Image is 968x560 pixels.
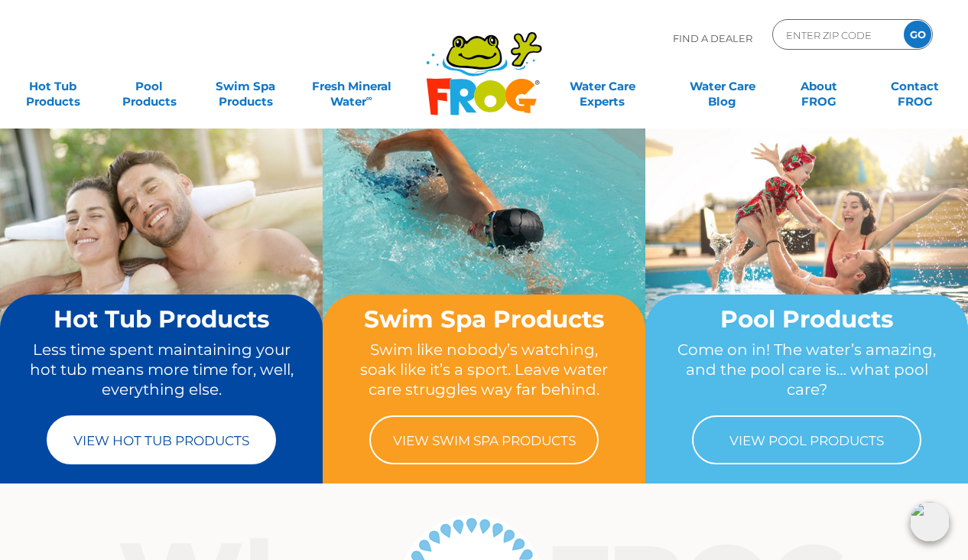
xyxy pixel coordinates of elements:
[304,71,398,102] a: Fresh MineralWater∞
[878,71,953,102] a: ContactFROG
[541,71,663,102] a: Water CareExperts
[645,128,968,369] img: home-banner-pool-short
[674,340,939,400] p: Come on in! The water’s amazing, and the pool care is… what pool care?
[112,71,187,102] a: PoolProducts
[352,306,616,332] h2: Swim Spa Products
[674,306,939,332] h2: Pool Products
[366,93,372,103] sup: ∞
[352,340,616,400] p: Swim like nobody’s watching, soak like it’s a sport. Leave water care struggles way far behind.
[692,415,921,464] a: View Pool Products
[29,306,294,332] h2: Hot Tub Products
[784,24,888,46] input: Zip Code Form
[323,128,645,369] img: home-banner-swim-spa-short
[685,71,760,102] a: Water CareBlog
[673,19,752,57] p: Find A Dealer
[910,502,950,542] img: openIcon
[15,71,90,102] a: Hot TubProducts
[369,415,599,464] a: View Swim Spa Products
[29,340,294,400] p: Less time spent maintaining your hot tub means more time for, well, everything else.
[208,71,283,102] a: Swim SpaProducts
[781,71,856,102] a: AboutFROG
[47,415,276,464] a: View Hot Tub Products
[904,21,931,48] input: GO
